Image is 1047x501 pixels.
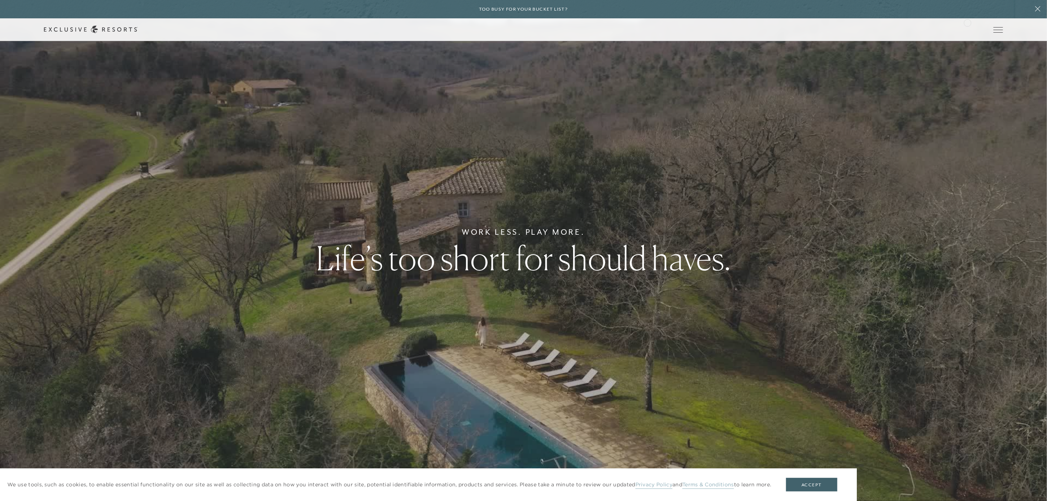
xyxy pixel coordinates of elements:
[682,481,734,489] a: Terms & Conditions
[7,481,771,489] p: We use tools, such as cookies, to enable essential functionality on our site as well as collectin...
[635,481,672,489] a: Privacy Policy
[993,27,1003,32] button: Open navigation
[479,6,568,13] h6: Too busy for your bucket list?
[786,478,837,492] button: Accept
[462,226,585,238] h6: Work Less. Play More.
[316,242,731,275] h1: Life’s too short for should haves.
